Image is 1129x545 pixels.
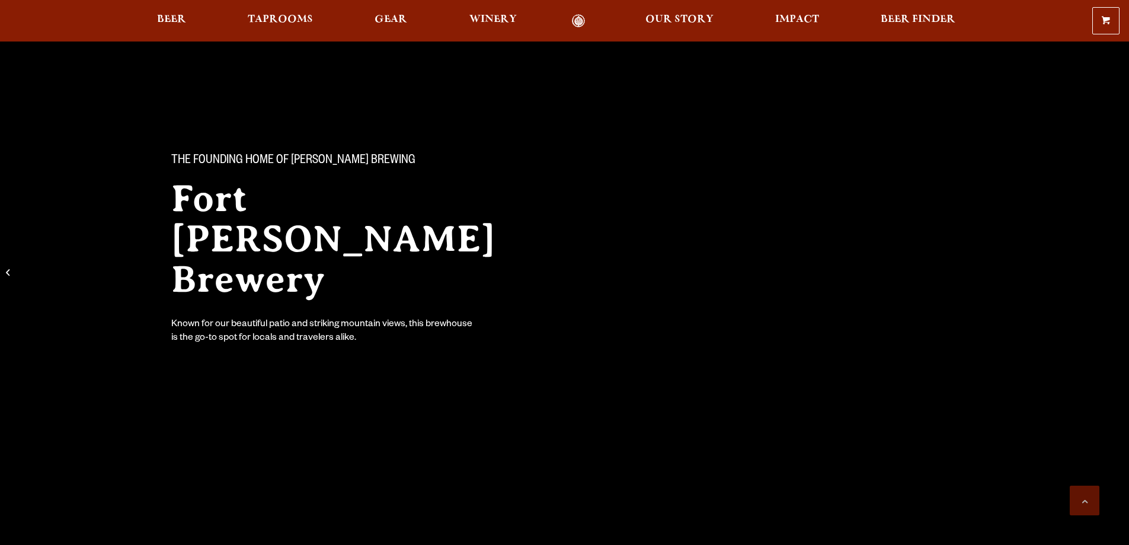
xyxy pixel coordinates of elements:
[171,179,541,299] h2: Fort [PERSON_NAME] Brewery
[375,15,407,24] span: Gear
[881,15,955,24] span: Beer Finder
[638,14,721,28] a: Our Story
[171,318,475,346] div: Known for our beautiful patio and striking mountain views, this brewhouse is the go-to spot for l...
[171,154,415,169] span: The Founding Home of [PERSON_NAME] Brewing
[767,14,827,28] a: Impact
[157,15,186,24] span: Beer
[645,15,714,24] span: Our Story
[248,15,313,24] span: Taprooms
[367,14,415,28] a: Gear
[873,14,963,28] a: Beer Finder
[775,15,819,24] span: Impact
[149,14,194,28] a: Beer
[556,14,601,28] a: Odell Home
[240,14,321,28] a: Taprooms
[462,14,524,28] a: Winery
[469,15,517,24] span: Winery
[1070,486,1099,515] a: Scroll to top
